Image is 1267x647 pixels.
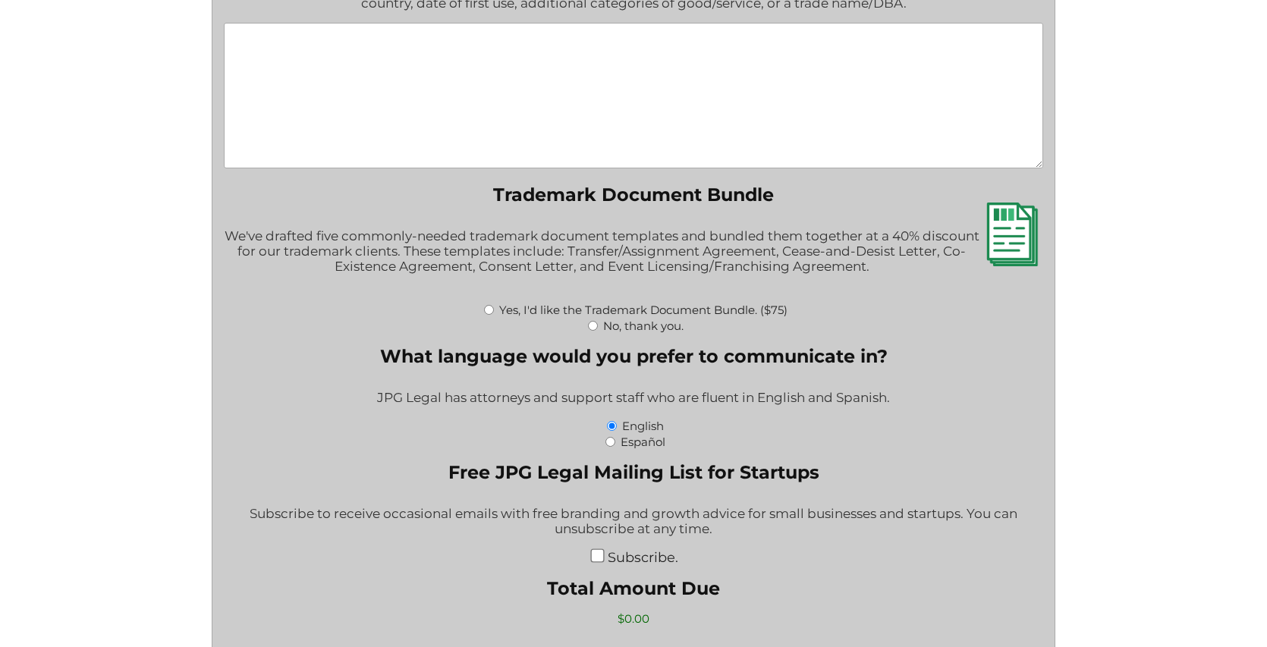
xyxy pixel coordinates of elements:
div: We've drafted five commonly-needed trademark document templates and bundled them together at a 40... [224,218,1043,301]
label: English [622,419,664,433]
legend: Free JPG Legal Mailing List for Startups [448,461,819,483]
div: Subscribe to receive occasional emails with free branding and growth advice for small businesses ... [224,496,1043,548]
label: Subscribe. [608,549,678,565]
legend: Trademark Document Bundle [493,184,774,206]
div: JPG Legal has attorneys and support staff who are fluent in English and Spanish. [224,380,1043,417]
label: No, thank you. [603,319,684,333]
label: Español [621,435,665,449]
label: Total Amount Due [224,577,1043,599]
label: Yes, I'd like the Trademark Document Bundle. ($75) [499,303,788,317]
legend: What language would you prefer to communicate in? [380,345,888,367]
img: Trademark Document Bundle [980,203,1044,266]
